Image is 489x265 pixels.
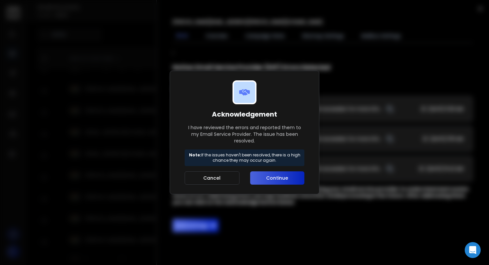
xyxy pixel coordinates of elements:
strong: Note: [189,152,201,158]
p: I have reviewed the errors and reported them to my Email Service Provider. The issue has been res... [185,124,304,144]
button: Continue [250,171,304,185]
div: ; [173,48,473,232]
div: Open Intercom Messenger [465,242,481,258]
p: If the issues haven't been resolved, there is a high chance they may occur again. [188,152,301,163]
button: Cancel [185,171,240,185]
h1: Acknowledgement [185,110,304,119]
